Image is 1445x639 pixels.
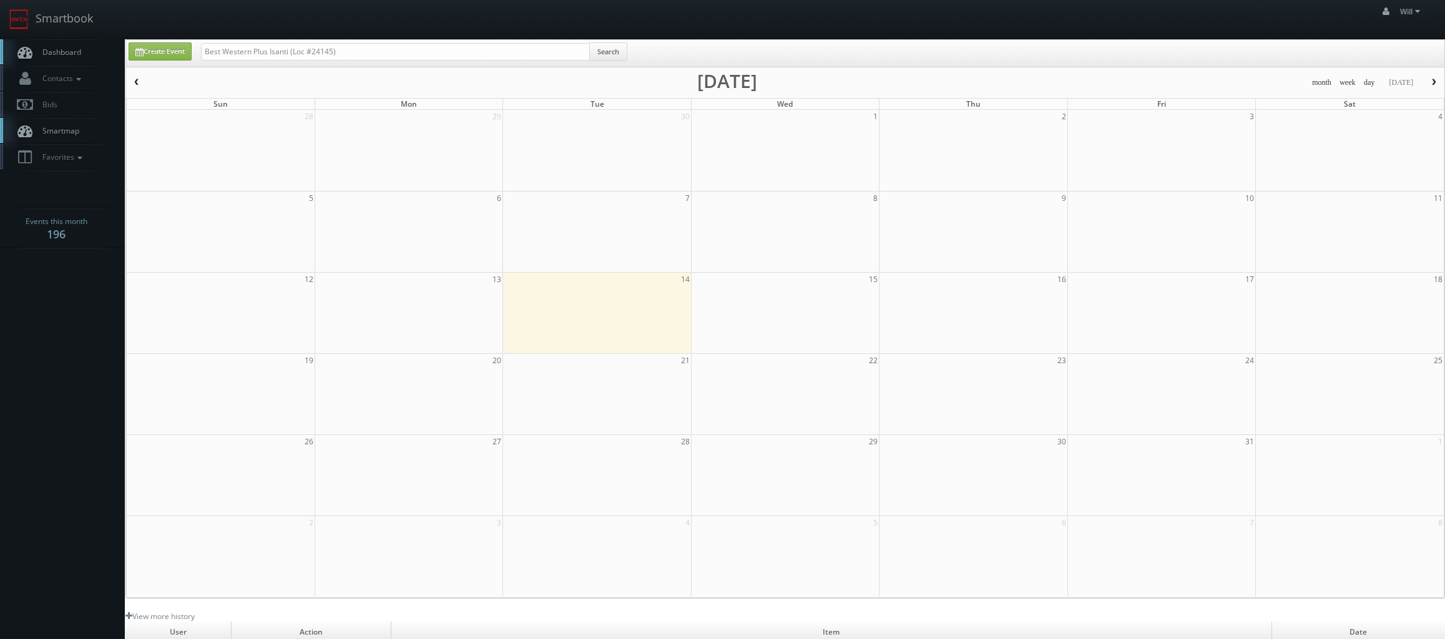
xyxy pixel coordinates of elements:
[26,215,87,228] span: Events this month
[1248,516,1255,529] span: 7
[1244,192,1255,205] span: 10
[680,354,691,367] span: 21
[1056,273,1067,286] span: 16
[9,9,29,29] img: smartbook-logo.png
[872,516,879,529] span: 5
[1056,435,1067,448] span: 30
[680,110,691,123] span: 30
[680,435,691,448] span: 28
[491,435,502,448] span: 27
[303,354,315,367] span: 19
[868,273,879,286] span: 15
[401,99,417,109] span: Mon
[1244,273,1255,286] span: 17
[966,99,981,109] span: Thu
[303,110,315,123] span: 28
[1359,75,1379,90] button: day
[1400,6,1424,17] span: Will
[868,435,879,448] span: 29
[1248,110,1255,123] span: 3
[1384,75,1418,90] button: [DATE]
[36,47,81,57] span: Dashboard
[1437,435,1444,448] span: 1
[303,435,315,448] span: 26
[872,192,879,205] span: 8
[777,99,793,109] span: Wed
[201,43,590,61] input: Search for Events
[1335,75,1360,90] button: week
[36,73,84,84] span: Contacts
[1344,99,1356,109] span: Sat
[129,42,192,61] a: Create Event
[1437,516,1444,529] span: 8
[36,152,86,162] span: Favorites
[684,516,691,529] span: 4
[1060,516,1067,529] span: 6
[303,273,315,286] span: 12
[1433,354,1444,367] span: 25
[1056,354,1067,367] span: 23
[684,192,691,205] span: 7
[1433,192,1444,205] span: 11
[491,273,502,286] span: 13
[125,611,195,622] a: View more history
[697,75,757,87] h2: [DATE]
[1060,110,1067,123] span: 2
[1244,435,1255,448] span: 31
[308,516,315,529] span: 2
[36,99,57,110] span: Bids
[47,227,66,241] strong: 196
[496,516,502,529] span: 3
[589,42,627,61] button: Search
[1157,99,1166,109] span: Fri
[868,354,879,367] span: 22
[1060,192,1067,205] span: 9
[491,110,502,123] span: 29
[491,354,502,367] span: 20
[590,99,604,109] span: Tue
[1437,110,1444,123] span: 4
[213,99,228,109] span: Sun
[496,192,502,205] span: 6
[872,110,879,123] span: 1
[1433,273,1444,286] span: 18
[1308,75,1336,90] button: month
[1244,354,1255,367] span: 24
[308,192,315,205] span: 5
[36,125,79,136] span: Smartmap
[680,273,691,286] span: 14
